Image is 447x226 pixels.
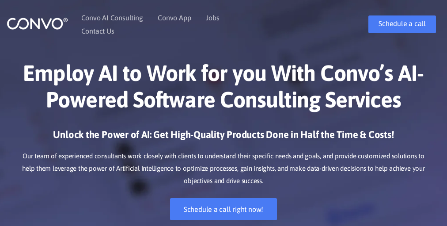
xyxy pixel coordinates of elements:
[20,60,427,119] h1: Employ AI to Work for you With Convo’s AI-Powered Software Consulting Services
[170,198,277,220] a: Schedule a call right now!
[158,14,191,21] a: Convo App
[206,14,219,21] a: Jobs
[368,15,436,33] a: Schedule a call
[20,150,427,187] p: Our team of experienced consultants work closely with clients to understand their specific needs ...
[81,14,143,21] a: Convo AI Consulting
[7,17,68,30] img: logo_1.png
[20,128,427,148] h3: Unlock the Power of AI: Get High-Quality Products Done in Half the Time & Costs!
[81,27,114,34] a: Contact Us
